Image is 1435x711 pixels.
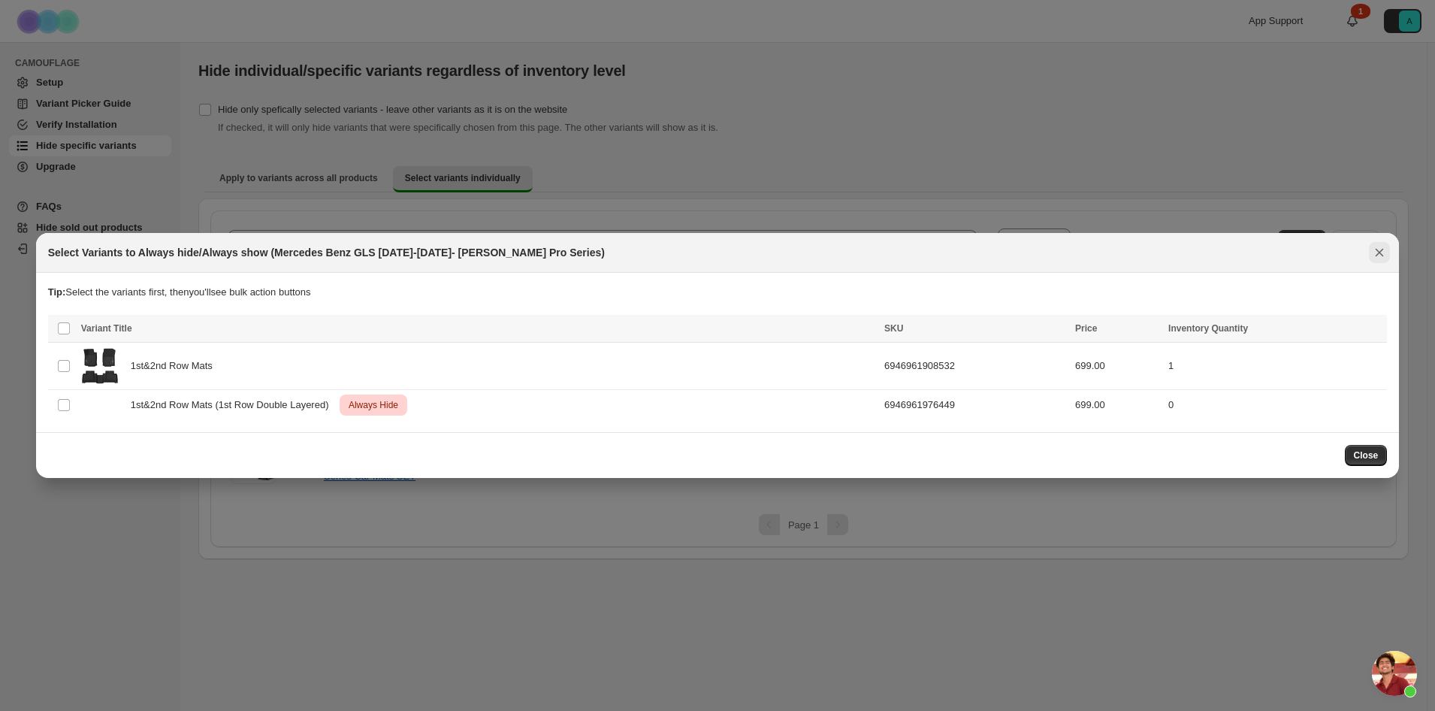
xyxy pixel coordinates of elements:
img: 3w-mercedes-benz-mlglglegls-series-2012-2019-custom-floor-mats-tpe-material-and-all-weather-prote... [81,347,119,385]
p: Select the variants first, then you'll see bulk action buttons [48,285,1388,300]
td: 1 [1164,343,1387,390]
td: 699.00 [1071,390,1164,421]
td: 6946961976449 [880,390,1071,421]
td: 6946961908532 [880,343,1071,390]
button: Close [1369,242,1390,263]
td: 699.00 [1071,343,1164,390]
span: Always Hide [346,396,401,414]
span: Variant Title [81,323,132,334]
strong: Tip: [48,286,66,298]
span: Close [1354,449,1379,461]
td: 0 [1164,390,1387,421]
button: Close [1345,445,1388,466]
span: Inventory Quantity [1168,323,1248,334]
span: Price [1075,323,1097,334]
span: 1st&2nd Row Mats [131,359,221,374]
span: 1st&2nd Row Mats (1st Row Double Layered) [131,398,337,413]
div: Open chat [1372,651,1417,696]
h2: Select Variants to Always hide/Always show (Mercedes Benz GLS [DATE]-[DATE]- [PERSON_NAME] Pro Se... [48,245,605,260]
span: SKU [884,323,903,334]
